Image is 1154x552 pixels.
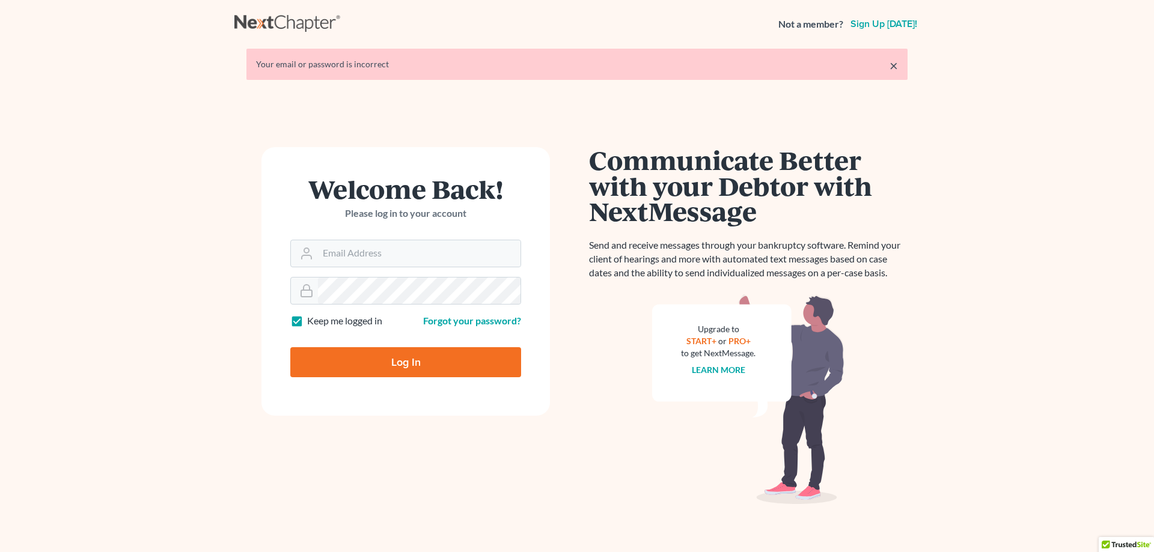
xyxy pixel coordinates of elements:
div: Upgrade to [681,323,756,335]
a: Sign up [DATE]! [848,19,920,29]
input: Email Address [318,240,521,267]
div: Your email or password is incorrect [256,58,898,70]
strong: Not a member? [778,17,843,31]
p: Send and receive messages through your bankruptcy software. Remind your client of hearings and mo... [589,238,908,280]
div: to get NextMessage. [681,347,756,359]
a: START+ [686,336,716,346]
a: PRO+ [728,336,751,346]
img: nextmessage_bg-59042aed3d76b12b5cd301f8e5b87938c9018125f34e5fa2b7a6b67550977c72.svg [652,294,844,505]
h1: Welcome Back! [290,176,521,202]
h1: Communicate Better with your Debtor with NextMessage [589,147,908,224]
input: Log In [290,347,521,377]
a: Forgot your password? [423,315,521,326]
label: Keep me logged in [307,314,382,328]
p: Please log in to your account [290,207,521,220]
a: Learn more [692,365,745,375]
span: or [718,336,727,346]
a: × [890,58,898,73]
